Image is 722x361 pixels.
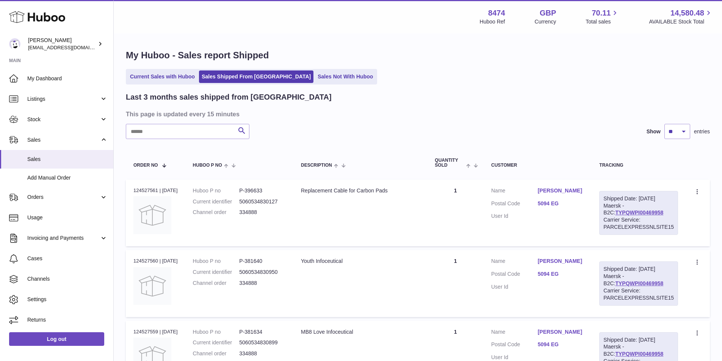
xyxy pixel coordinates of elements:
div: Huboo Ref [480,18,505,25]
div: Carrier Service: PARCELEXPRESSNLSITE15 [603,287,674,302]
dt: User Id [491,354,538,361]
span: Invoicing and Payments [27,234,100,242]
span: My Dashboard [27,75,108,82]
a: 70.11 Total sales [586,8,619,25]
a: 5094 EG [538,270,584,278]
strong: 8474 [488,8,505,18]
dt: Current identifier [193,339,240,346]
dd: P-381634 [239,328,286,336]
div: Shipped Date: [DATE] [603,195,674,202]
dt: Postal Code [491,270,538,280]
dt: Current identifier [193,269,240,276]
span: Returns [27,316,108,323]
div: 124527559 | [DATE] [133,328,178,335]
div: MB8 Love Infoceutical [301,328,420,336]
a: Current Sales with Huboo [127,70,197,83]
span: Cases [27,255,108,262]
dd: P-396633 [239,187,286,194]
a: TYPQWPI00469958 [615,351,663,357]
span: Add Manual Order [27,174,108,181]
span: Quantity Sold [435,158,464,168]
dt: Current identifier [193,198,240,205]
img: orders@neshealth.com [9,38,20,50]
span: Sales [27,156,108,163]
dt: Name [491,258,538,267]
div: Maersk - B2C: [599,191,678,235]
a: 5094 EG [538,341,584,348]
div: Shipped Date: [DATE] [603,266,674,273]
div: Currency [535,18,556,25]
strong: GBP [540,8,556,18]
h3: This page is updated every 15 minutes [126,110,708,118]
dd: 334888 [239,280,286,287]
dt: Postal Code [491,341,538,350]
dd: 334888 [239,209,286,216]
dt: Postal Code [491,200,538,209]
img: no-photo.jpg [133,267,171,305]
dt: Name [491,187,538,196]
a: Sales Shipped From [GEOGRAPHIC_DATA] [199,70,313,83]
a: TYPQWPI00469958 [615,209,663,216]
label: Show [647,128,661,135]
dd: 334888 [239,350,286,357]
a: Sales Not With Huboo [315,70,376,83]
span: 70.11 [592,8,611,18]
span: Settings [27,296,108,303]
span: Total sales [586,18,619,25]
div: Maersk - B2C: [599,261,678,305]
dt: User Id [491,283,538,291]
h2: Last 3 months sales shipped from [GEOGRAPHIC_DATA] [126,92,332,102]
h1: My Huboo - Sales report Shipped [126,49,710,61]
div: 124527560 | [DATE] [133,258,178,264]
dt: Huboo P no [193,258,240,265]
span: AVAILABLE Stock Total [649,18,713,25]
span: Huboo P no [193,163,222,168]
dd: 5060534830127 [239,198,286,205]
div: Youth Infoceutical [301,258,420,265]
span: [EMAIL_ADDRESS][DOMAIN_NAME] [28,44,111,50]
a: 5094 EG [538,200,584,207]
span: Usage [27,214,108,221]
span: Order No [133,163,158,168]
span: Stock [27,116,100,123]
div: [PERSON_NAME] [28,37,96,51]
a: [PERSON_NAME] [538,187,584,194]
dt: Channel order [193,280,240,287]
dt: User Id [491,213,538,220]
div: 124527561 | [DATE] [133,187,178,194]
span: Channels [27,275,108,283]
dd: P-381640 [239,258,286,265]
span: Orders [27,194,100,201]
span: Sales [27,136,100,144]
span: Description [301,163,332,168]
a: [PERSON_NAME] [538,258,584,265]
img: no-photo.jpg [133,196,171,234]
a: TYPQWPI00469958 [615,280,663,286]
dt: Channel order [193,209,240,216]
dt: Channel order [193,350,240,357]
div: Customer [491,163,584,168]
dt: Huboo P no [193,187,240,194]
a: [PERSON_NAME] [538,328,584,336]
dd: 5060534830950 [239,269,286,276]
dd: 5060534830899 [239,339,286,346]
dt: Huboo P no [193,328,240,336]
span: 14,580.48 [670,8,704,18]
dt: Name [491,328,538,338]
span: Listings [27,95,100,103]
td: 1 [427,180,484,246]
td: 1 [427,250,484,317]
span: entries [694,128,710,135]
a: 14,580.48 AVAILABLE Stock Total [649,8,713,25]
div: Tracking [599,163,678,168]
div: Replacement Cable for Carbon Pads [301,187,420,194]
a: Log out [9,332,104,346]
div: Shipped Date: [DATE] [603,336,674,344]
div: Carrier Service: PARCELEXPRESSNLSITE15 [603,216,674,231]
